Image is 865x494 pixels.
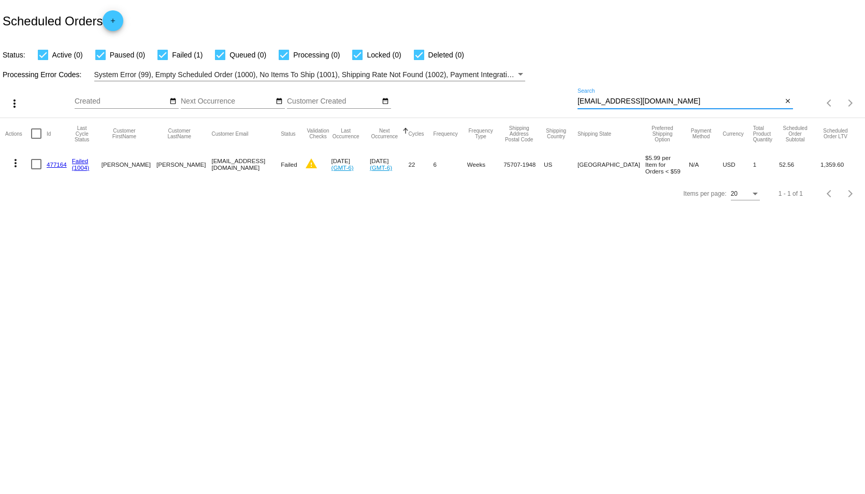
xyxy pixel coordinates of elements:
mat-cell: [DATE] [370,149,409,179]
mat-icon: date_range [382,97,389,106]
mat-cell: N/A [689,149,723,179]
div: Items per page: [683,190,726,197]
mat-cell: 1,359.60 [820,149,860,179]
button: Change sorting for NextOccurrenceUtc [370,128,399,139]
button: Change sorting for Frequency [434,130,458,137]
span: Processing Error Codes: [3,70,82,79]
button: Change sorting for Subtotal [779,125,811,142]
mat-icon: add [107,17,119,30]
mat-header-cell: Total Product Quantity [753,118,779,149]
mat-icon: more_vert [8,97,21,110]
a: (GMT-6) [331,164,354,171]
mat-cell: $5.99 per Item for Orders < $59 [645,149,689,179]
a: (GMT-6) [370,164,392,171]
span: Locked (0) [367,49,401,61]
button: Previous page [819,93,840,113]
button: Change sorting for CustomerFirstName [102,128,147,139]
button: Next page [840,183,861,204]
mat-cell: 22 [409,149,434,179]
button: Change sorting for PaymentMethod.Type [689,128,713,139]
mat-icon: warning [305,157,318,170]
a: (1004) [72,164,90,171]
a: Failed [72,157,89,164]
a: 477164 [47,161,67,168]
button: Change sorting for Cycles [409,130,424,137]
input: Created [75,97,168,106]
span: Deleted (0) [428,49,464,61]
mat-header-cell: Actions [5,118,31,149]
mat-cell: [GEOGRAPHIC_DATA] [578,149,645,179]
mat-icon: date_range [169,97,177,106]
mat-icon: close [784,97,791,106]
span: Status: [3,51,25,59]
div: 1 - 1 of 1 [778,190,803,197]
mat-cell: [PERSON_NAME] [156,149,211,179]
span: Paused (0) [110,49,145,61]
mat-icon: date_range [276,97,283,106]
button: Change sorting for ShippingCountry [544,128,568,139]
input: Customer Created [287,97,380,106]
button: Change sorting for ShippingState [578,130,611,137]
button: Change sorting for PreferredShippingOption [645,125,680,142]
mat-cell: US [544,149,578,179]
button: Change sorting for FrequencyType [467,128,494,139]
mat-header-cell: Validation Checks [305,118,331,149]
span: Queued (0) [229,49,266,61]
mat-cell: USD [723,149,753,179]
button: Change sorting for LastOccurrenceUtc [331,128,361,139]
mat-cell: 6 [434,149,467,179]
button: Change sorting for LifetimeValue [820,128,850,139]
mat-select: Filter by Processing Error Codes [94,68,526,81]
button: Change sorting for CurrencyIso [723,130,744,137]
mat-cell: [PERSON_NAME] [102,149,156,179]
span: Failed [281,161,297,168]
mat-cell: Weeks [467,149,503,179]
span: Active (0) [52,49,83,61]
button: Clear [782,96,793,107]
button: Change sorting for CustomerLastName [156,128,202,139]
input: Search [578,97,782,106]
mat-cell: [EMAIL_ADDRESS][DOMAIN_NAME] [211,149,281,179]
mat-cell: [DATE] [331,149,370,179]
mat-cell: 1 [753,149,779,179]
span: Failed (1) [172,49,203,61]
h2: Scheduled Orders [3,10,123,31]
button: Change sorting for LastProcessingCycleId [72,125,92,142]
mat-cell: 52.56 [779,149,820,179]
span: Processing (0) [293,49,340,61]
button: Previous page [819,183,840,204]
button: Change sorting for Status [281,130,295,137]
button: Change sorting for CustomerEmail [211,130,248,137]
button: Change sorting for ShippingPostcode [503,125,535,142]
mat-icon: more_vert [9,157,22,169]
span: 20 [731,190,738,197]
mat-cell: 75707-1948 [503,149,544,179]
button: Next page [840,93,861,113]
input: Next Occurrence [181,97,274,106]
mat-select: Items per page: [731,191,760,198]
button: Change sorting for Id [47,130,51,137]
